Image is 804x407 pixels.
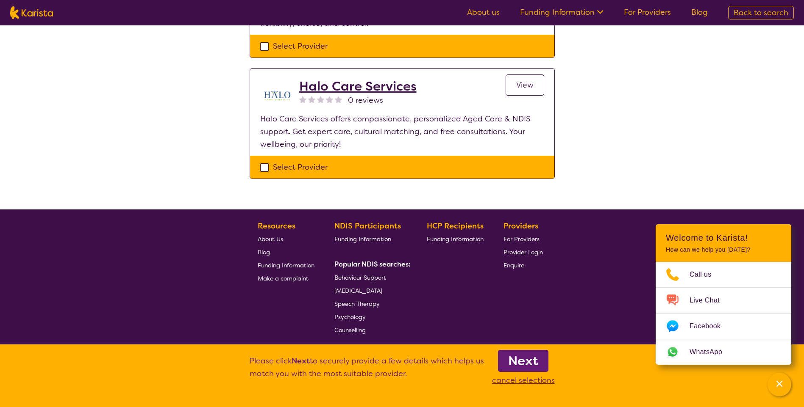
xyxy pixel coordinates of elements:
a: For Providers [504,232,543,245]
a: Counselling [334,323,407,336]
b: Next [508,352,538,369]
button: Channel Menu [768,373,791,396]
b: Resources [258,221,295,231]
img: nonereviewstar [299,96,306,103]
b: Providers [504,221,538,231]
img: nonereviewstar [308,96,315,103]
a: Blog [258,245,314,258]
span: Facebook [690,320,731,333]
ul: Choose channel [656,262,791,365]
h2: Welcome to Karista! [666,233,781,243]
b: Next [292,356,310,366]
img: Karista logo [10,6,53,19]
span: Back to search [734,8,788,18]
a: About us [467,7,500,17]
a: Psychology [334,310,407,323]
span: WhatsApp [690,346,732,358]
a: Next [498,350,548,372]
p: cancel selections [492,374,555,387]
span: Psychology [334,313,366,321]
span: Live Chat [690,294,730,307]
span: Call us [690,268,722,281]
a: View [506,74,544,96]
div: Channel Menu [656,224,791,365]
a: Halo Care Services [299,79,417,94]
a: [MEDICAL_DATA] [334,284,407,297]
span: Enquire [504,261,524,269]
a: Make a complaint [258,272,314,285]
a: Blog [691,7,708,17]
span: Provider Login [504,248,543,256]
a: Funding Information [520,7,604,17]
img: nonereviewstar [326,96,333,103]
span: [MEDICAL_DATA] [334,287,382,294]
a: Funding Information [427,232,484,245]
a: Funding Information [334,232,407,245]
a: Speech Therapy [334,297,407,310]
span: View [516,80,534,90]
b: NDIS Participants [334,221,401,231]
img: nonereviewstar [335,96,342,103]
img: kbxpthi6glz7rm5zvwpt.jpg [260,79,294,113]
b: Popular NDIS searches: [334,260,411,269]
span: About Us [258,235,283,243]
a: Behaviour Support [334,271,407,284]
span: Make a complaint [258,275,309,282]
span: Funding Information [258,261,314,269]
span: Funding Information [334,235,391,243]
img: nonereviewstar [317,96,324,103]
a: Back to search [728,6,794,19]
a: Web link opens in a new tab. [656,339,791,365]
span: Counselling [334,326,366,334]
a: For Providers [624,7,671,17]
p: Halo Care Services offers compassionate, personalized Aged Care & NDIS support. Get expert care, ... [260,113,544,151]
a: About Us [258,232,314,245]
a: Funding Information [258,258,314,272]
span: Speech Therapy [334,300,380,308]
p: Please click to securely provide a few details which helps us match you with the most suitable pr... [250,355,484,387]
span: For Providers [504,235,540,243]
span: Funding Information [427,235,484,243]
a: Provider Login [504,245,543,258]
a: Enquire [504,258,543,272]
b: HCP Recipients [427,221,484,231]
span: 0 reviews [348,94,383,107]
span: Behaviour Support [334,274,386,281]
p: How can we help you [DATE]? [666,246,781,253]
span: Blog [258,248,270,256]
